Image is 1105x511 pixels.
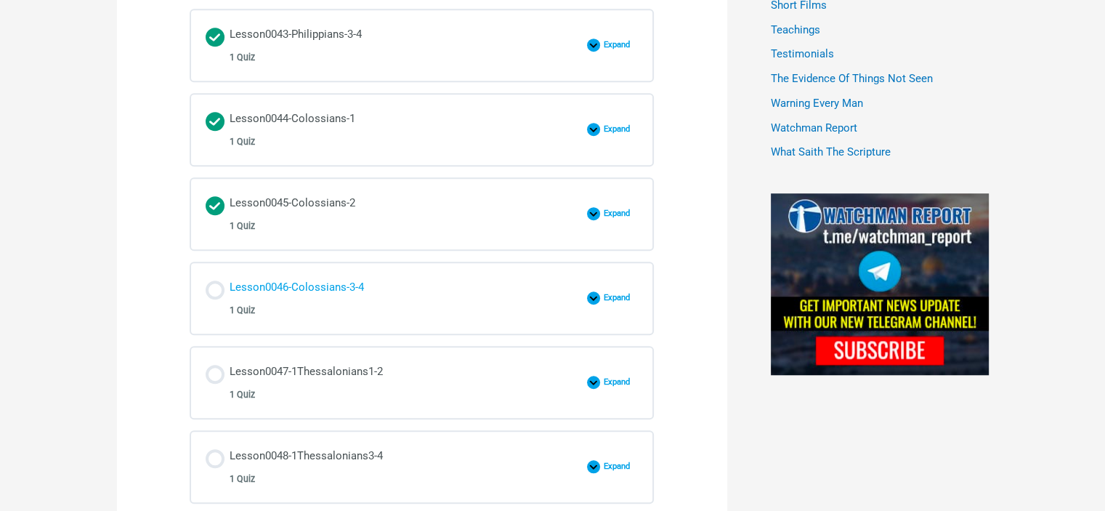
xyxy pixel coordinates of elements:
div: Completed [206,112,224,131]
span: 1 Quiz [230,305,255,315]
button: Expand [587,39,639,52]
a: Completed Lesson0044-Colossians-1 1 Quiz [206,109,579,150]
a: What Saith The Scripture [771,145,891,158]
div: Not started [206,281,224,299]
div: Not started [206,365,224,384]
span: Expand [600,377,639,387]
div: Lesson0044-Colossians-1 [230,109,355,150]
div: Lesson0045-Colossians-2 [230,193,355,235]
span: Expand [600,124,639,134]
span: Expand [600,293,639,303]
div: Lesson0043-Philippians-3-4 [230,25,362,66]
span: 1 Quiz [230,390,255,400]
button: Expand [587,460,639,473]
div: Lesson0048-1Thessalonians3-4 [230,446,383,488]
a: Not started Lesson0047-1Thessalonians1-2 1 Quiz [206,362,579,403]
button: Expand [587,291,639,305]
span: 1 Quiz [230,137,255,147]
span: 1 Quiz [230,221,255,231]
span: Expand [600,209,639,219]
span: Expand [600,40,639,50]
div: Lesson0047-1Thessalonians1-2 [230,362,383,403]
div: Lesson0046-Colossians-3-4 [230,278,364,319]
div: Completed [206,196,224,215]
a: Completed Lesson0043-Philippians-3-4 1 Quiz [206,25,579,66]
div: Not started [206,449,224,468]
a: Watchman Report [771,121,857,134]
a: Not started Lesson0046-Colossians-3-4 1 Quiz [206,278,579,319]
button: Expand [587,376,639,389]
a: Not started Lesson0048-1Thessalonians3-4 1 Quiz [206,446,579,488]
a: The Evidence Of Things Not Seen [771,72,933,85]
a: Teachings [771,23,820,36]
button: Expand [587,207,639,220]
span: 1 Quiz [230,474,255,484]
span: 1 Quiz [230,52,255,63]
span: Expand [600,462,639,472]
div: Completed [206,28,224,47]
a: Testimonials [771,47,834,60]
a: Warning Every Man [771,97,863,110]
a: Completed Lesson0045-Colossians-2 1 Quiz [206,193,579,235]
button: Expand [587,123,639,136]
